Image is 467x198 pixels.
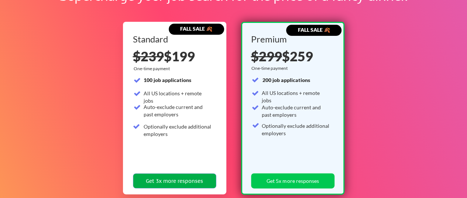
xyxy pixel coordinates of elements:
div: $199 [133,49,216,63]
div: Standard [133,35,214,44]
strong: 100 job applications [144,77,191,83]
div: One-time payment [251,65,290,71]
div: Optionally exclude additional employers [262,122,330,137]
button: Get 3x more responses [133,173,216,188]
div: Auto-exclude current and past employers [262,104,330,118]
div: Auto-exclude current and past employers [144,103,212,118]
div: All US locations + remote jobs [144,90,212,104]
div: $259 [251,49,332,63]
strong: FALL SALE 🍂 [298,27,330,33]
s: $299 [251,48,282,64]
s: $239 [133,48,164,64]
div: Optionally exclude additional employers [144,123,212,137]
div: One-time payment [134,66,172,72]
button: Get 5x more responses [251,173,334,188]
div: Premium [251,35,332,44]
strong: 200 job applications [262,77,310,83]
div: All US locations + remote jobs [262,89,330,104]
strong: FALL SALE 🍂 [180,25,212,32]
